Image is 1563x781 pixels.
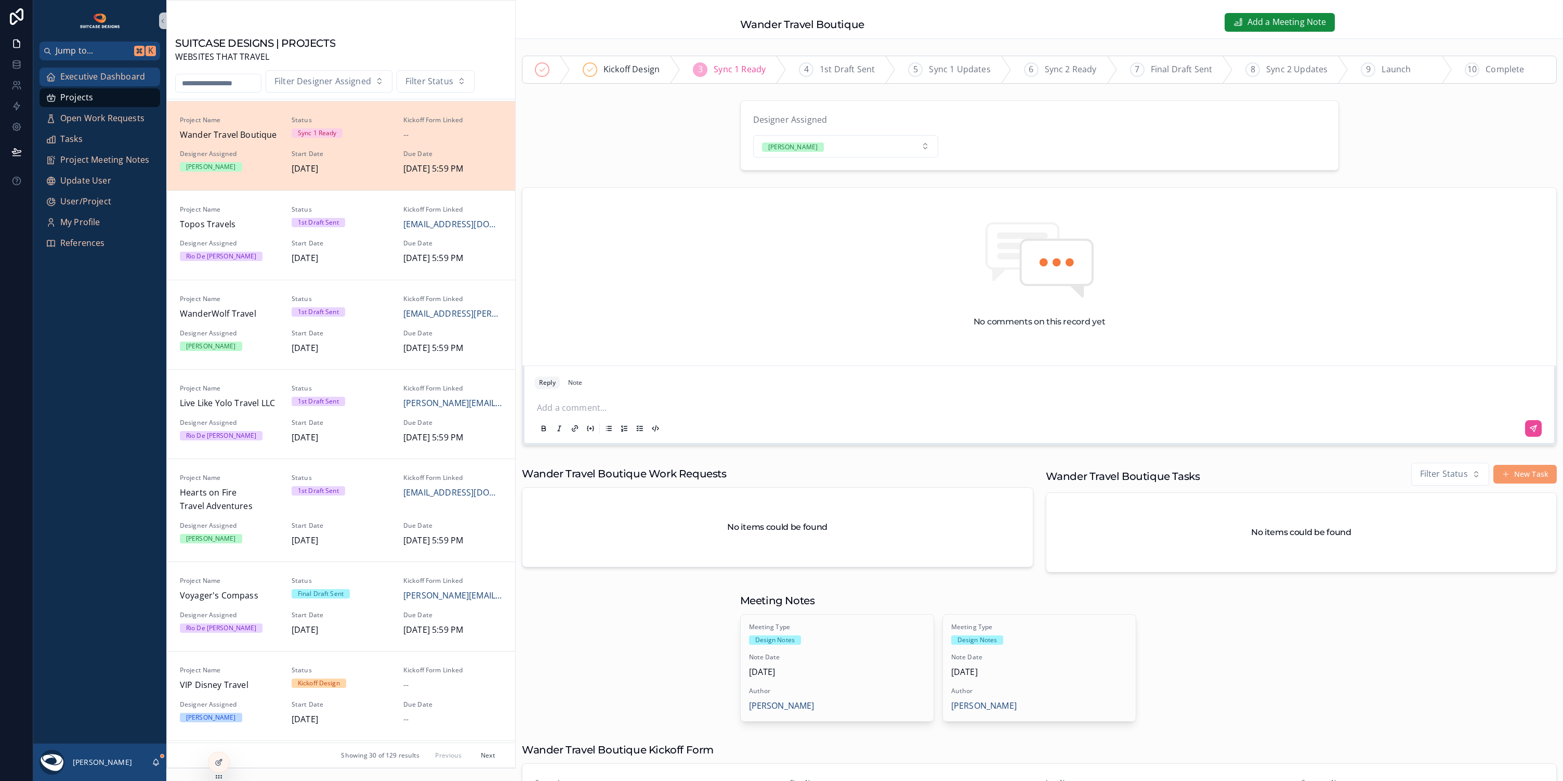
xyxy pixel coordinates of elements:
a: Project NameVoyager's CompassStatusFinal Draft SentKickoff Form Linked[PERSON_NAME][EMAIL_ADDRESS... [167,562,515,651]
span: Projects [60,91,93,105]
span: Filter Designer Assigned [274,75,371,88]
span: Note Date [749,653,925,661]
div: [PERSON_NAME] [186,162,236,172]
span: Sync 1 Updates [929,63,990,76]
span: Status [292,666,391,674]
span: Due Date [403,150,503,158]
span: [DATE] 5:59 PM [403,252,503,265]
a: Project NameLive Like Yolo Travel LLCStatus1st Draft SentKickoff Form Linked[PERSON_NAME][EMAIL_A... [167,369,515,459]
span: 4 [804,63,809,76]
span: 6 [1029,63,1033,76]
span: [DATE] [749,666,925,679]
h1: Wander Travel Boutique Tasks [1046,469,1200,484]
span: [DATE] [951,666,1127,679]
h2: No items could be found [727,521,828,533]
button: Select Button [397,70,475,93]
h2: No items could be found [1251,526,1351,539]
span: Status [292,384,391,393]
span: Showing 30 of 129 results [341,751,419,760]
h1: Wander Travel Boutique Kickoff Form [522,743,714,757]
span: Project Name [180,577,279,585]
span: Start Date [292,239,391,248]
span: [DATE] 5:59 PM [403,162,503,176]
span: [DATE] 5:59 PM [403,534,503,548]
span: [DATE] [292,162,391,176]
span: [PERSON_NAME] [749,699,815,713]
span: Sync 2 Updates [1266,63,1328,76]
span: Kickoff Design [603,63,660,76]
span: Kickoff Form Linked [403,205,503,214]
span: Tasks [60,133,83,146]
span: Due Date [403,329,503,337]
span: Project Meeting Notes [60,153,149,167]
span: Note Date [951,653,1127,661]
a: References [40,234,160,253]
span: Designer Assigned [180,329,279,337]
h1: SUITCASE DESIGNS | PROJECTS [175,36,335,50]
span: Project Name [180,295,279,303]
a: [PERSON_NAME][EMAIL_ADDRESS][DOMAIN_NAME] [403,589,503,603]
span: Sync 1 Ready [714,63,766,76]
div: [PERSON_NAME] [186,534,236,543]
span: Due Date [403,239,503,248]
span: Launch [1382,63,1411,76]
span: Meeting Type [749,623,925,631]
span: Status [292,295,391,303]
a: [EMAIL_ADDRESS][DOMAIN_NAME] [403,486,503,500]
a: Project NameHearts on Fire Travel AdventuresStatus1st Draft SentKickoff Form Linked[EMAIL_ADDRESS... [167,459,515,562]
a: [EMAIL_ADDRESS][PERSON_NAME][DOMAIN_NAME] [403,307,503,321]
span: Live Like Yolo Travel LLC [180,397,279,410]
button: Select Button [1411,463,1489,486]
span: [DATE] [292,713,391,726]
span: Status [292,205,391,214]
a: Open Work Requests [40,109,160,128]
span: Kickoff Form Linked [403,116,503,124]
span: Start Date [292,329,391,337]
span: 5 [913,63,918,76]
a: [PERSON_NAME][EMAIL_ADDRESS][DOMAIN_NAME] [403,397,503,410]
span: [DATE] [292,534,391,548]
span: References [60,237,105,250]
span: Kickoff Form Linked [403,384,503,393]
p: [PERSON_NAME] [73,757,132,767]
span: [DATE] [292,623,391,637]
a: User/Project [40,192,160,211]
span: Kickoff Form Linked [403,474,503,482]
span: Wander Travel Boutique [180,128,279,142]
button: Reply [535,376,560,389]
span: Sync 2 Ready [1045,63,1097,76]
span: Filter Status [1420,467,1468,481]
a: Meeting TypeDesign NotesNote Date[DATE]Author[PERSON_NAME] [942,614,1136,722]
span: Complete [1486,63,1524,76]
span: Executive Dashboard [60,70,145,84]
a: Project NameWander Travel BoutiqueStatusSync 1 ReadyKickoff Form Linked--Designer Assigned[PERSON... [167,101,515,190]
div: Design Notes [957,635,997,645]
span: Add a Meeting Note [1247,16,1326,29]
span: Project Name [180,116,279,124]
span: [DATE] 5:59 PM [403,342,503,355]
span: WEBSITES THAT TRAVEL [175,50,335,64]
div: Final Draft Sent [298,589,344,598]
span: Author [951,687,1127,695]
a: Project NameTopos TravelsStatus1st Draft SentKickoff Form Linked[EMAIL_ADDRESS][DOMAIN_NAME]Desig... [167,190,515,280]
div: Note [568,379,582,387]
span: 10 [1467,63,1477,76]
span: WanderWolf Travel [180,307,279,321]
a: Tasks [40,130,160,149]
button: Add a Meeting Note [1225,13,1335,32]
div: 1st Draft Sent [298,486,339,496]
span: Designer Assigned [180,700,279,709]
span: Designer Assigned [753,114,828,125]
button: Select Button [266,70,392,93]
a: Project Meeting Notes [40,151,160,170]
a: [PERSON_NAME] [951,699,1017,713]
a: Meeting TypeDesign NotesNote Date[DATE]Author[PERSON_NAME] [740,614,934,722]
span: Designer Assigned [180,150,279,158]
div: [PERSON_NAME] [768,142,818,152]
div: Sync 1 Ready [298,128,336,138]
span: Hearts on Fire Travel Adventures [180,486,279,513]
span: Project Name [180,384,279,393]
